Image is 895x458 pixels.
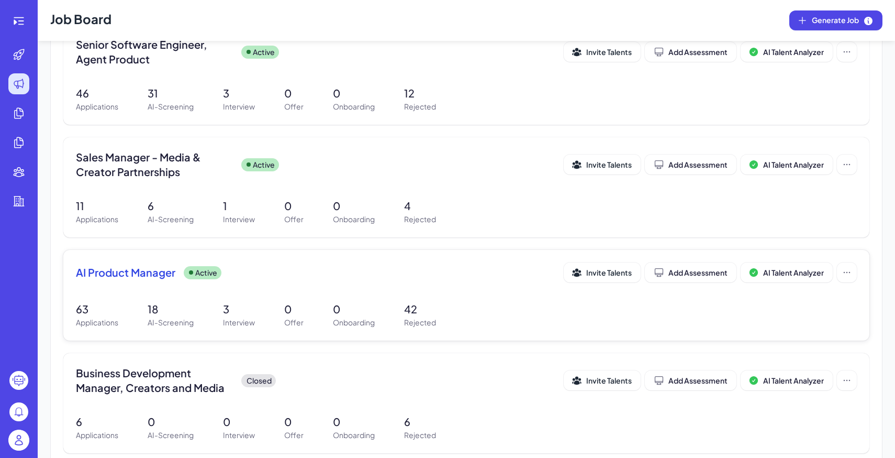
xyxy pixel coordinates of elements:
span: Invite Talents [586,268,632,277]
p: Rejected [404,317,436,328]
p: Rejected [404,214,436,225]
button: AI Talent Analyzer [741,155,833,175]
p: 4 [404,198,436,214]
span: Senior Software Engineer, Agent Product [76,37,233,67]
button: Invite Talents [564,42,641,62]
p: Interview [223,101,255,112]
p: 0 [284,198,304,214]
button: AI Talent Analyzer [741,263,833,282]
button: Invite Talents [564,263,641,282]
p: 0 [333,85,375,101]
p: 6 [148,198,194,214]
p: 18 [148,301,194,317]
span: AI Talent Analyzer [763,376,824,385]
p: Interview [223,430,255,441]
p: Onboarding [333,101,375,112]
div: Add Assessment [654,47,728,57]
p: Onboarding [333,430,375,441]
p: 0 [148,414,194,430]
p: Offer [284,101,304,112]
span: Invite Talents [586,376,632,385]
p: 0 [284,85,304,101]
button: Add Assessment [645,263,736,282]
button: AI Talent Analyzer [741,42,833,62]
p: AI-Screening [148,317,194,328]
button: Invite Talents [564,370,641,390]
p: Offer [284,430,304,441]
p: 46 [76,85,118,101]
p: 3 [223,85,255,101]
span: Sales Manager - Media & Creator Partnerships [76,150,233,179]
button: Generate Job [789,10,882,30]
p: 6 [76,414,118,430]
span: Generate Job [812,15,874,26]
p: 0 [284,301,304,317]
span: AI Talent Analyzer [763,268,824,277]
p: 1 [223,198,255,214]
p: Applications [76,101,118,112]
p: 11 [76,198,118,214]
p: Active [253,159,275,170]
p: Onboarding [333,317,375,328]
span: Invite Talents [586,47,632,57]
span: AI Product Manager [76,265,175,280]
p: Active [253,47,275,58]
p: 6 [404,414,436,430]
div: Add Assessment [654,375,728,386]
p: AI-Screening [148,214,194,225]
button: Add Assessment [645,370,736,390]
p: 0 [333,198,375,214]
p: 31 [148,85,194,101]
p: 0 [333,414,375,430]
span: AI Talent Analyzer [763,160,824,169]
p: Applications [76,317,118,328]
button: Invite Talents [564,155,641,175]
p: AI-Screening [148,101,194,112]
span: AI Talent Analyzer [763,47,824,57]
div: Add Assessment [654,267,728,278]
p: Interview [223,214,255,225]
p: Onboarding [333,214,375,225]
p: Closed [247,375,272,386]
div: Add Assessment [654,159,728,170]
p: Interview [223,317,255,328]
img: user_logo.png [8,430,29,451]
p: 42 [404,301,436,317]
p: 0 [223,414,255,430]
p: 3 [223,301,255,317]
button: AI Talent Analyzer [741,370,833,390]
p: Offer [284,214,304,225]
p: Offer [284,317,304,328]
span: Business Development Manager, Creators and Media [76,366,233,395]
p: 0 [333,301,375,317]
p: Applications [76,214,118,225]
p: Applications [76,430,118,441]
p: 63 [76,301,118,317]
p: 0 [284,414,304,430]
p: Rejected [404,101,436,112]
span: Invite Talents [586,160,632,169]
button: Add Assessment [645,42,736,62]
p: Rejected [404,430,436,441]
p: 12 [404,85,436,101]
p: AI-Screening [148,430,194,441]
button: Add Assessment [645,155,736,175]
p: Active [195,267,217,278]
